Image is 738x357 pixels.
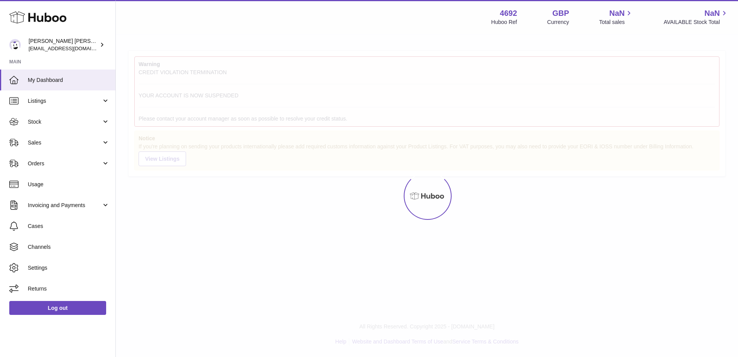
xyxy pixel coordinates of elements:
img: internalAdmin-4692@internal.huboo.com [9,39,21,51]
span: Settings [28,264,110,272]
span: Cases [28,223,110,230]
a: Log out [9,301,106,315]
div: Currency [547,19,569,26]
span: Sales [28,139,102,146]
span: Usage [28,181,110,188]
div: [PERSON_NAME] [PERSON_NAME] [29,37,98,52]
span: Stock [28,118,102,126]
span: My Dashboard [28,76,110,84]
span: Channels [28,243,110,251]
strong: GBP [552,8,569,19]
span: NaN [704,8,720,19]
a: NaN AVAILABLE Stock Total [664,8,729,26]
span: Returns [28,285,110,292]
span: Listings [28,97,102,105]
span: Invoicing and Payments [28,202,102,209]
a: NaN Total sales [599,8,633,26]
div: Huboo Ref [491,19,517,26]
span: NaN [609,8,625,19]
span: [EMAIL_ADDRESS][DOMAIN_NAME] [29,45,113,51]
span: Orders [28,160,102,167]
strong: 4692 [500,8,517,19]
span: Total sales [599,19,633,26]
span: AVAILABLE Stock Total [664,19,729,26]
